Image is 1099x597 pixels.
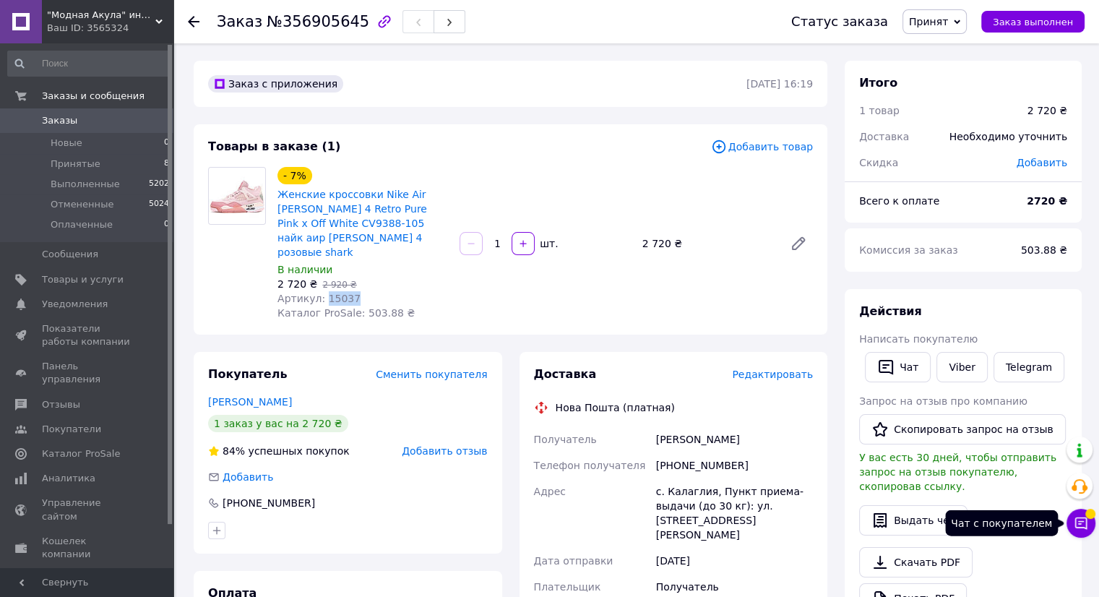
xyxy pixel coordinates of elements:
[859,505,967,536] button: Выдать чек
[164,158,169,171] span: 8
[51,218,113,231] span: Оплаченные
[267,13,369,30] span: №356905645
[42,322,134,348] span: Показатели работы компании
[993,17,1073,27] span: Заказ выполнен
[534,581,601,593] span: Плательщик
[746,78,813,90] time: [DATE] 16:19
[859,452,1056,492] span: У вас есть 30 дней, чтобы отправить запрос на отзыв покупателю, скопировав ссылку.
[7,51,171,77] input: Поиск
[51,178,120,191] span: Выполненные
[164,137,169,150] span: 0
[223,471,273,483] span: Добавить
[277,293,361,304] span: Артикул: 15037
[42,273,124,286] span: Товары и услуги
[322,280,356,290] span: 2 920 ₴
[164,218,169,231] span: 0
[42,423,101,436] span: Покупатели
[223,445,245,457] span: 84%
[42,114,77,127] span: Заказы
[909,16,948,27] span: Принят
[42,90,145,103] span: Заказы и сообщения
[859,244,958,256] span: Комиссия за заказ
[859,195,939,207] span: Всего к оплате
[221,496,316,510] div: [PHONE_NUMBER]
[208,415,348,432] div: 1 заказ у вас на 2 720 ₴
[552,400,678,415] div: Нова Пошта (платная)
[859,131,909,142] span: Доставка
[534,460,646,471] span: Телефон получателя
[42,398,80,411] span: Отзывы
[981,11,1085,33] button: Заказ выполнен
[47,22,173,35] div: Ваш ID: 3565324
[941,121,1076,153] div: Необходимо уточнить
[208,75,343,93] div: Заказ с приложения
[859,414,1066,444] button: Скопировать запрос на отзыв
[653,478,816,548] div: с. Калаглия, Пункт приема-выдачи (до 30 кг): ул. [STREET_ADDRESS][PERSON_NAME]
[42,248,98,261] span: Сообщения
[208,444,350,458] div: успешных покупок
[209,168,265,224] img: Женские кроссовки Nike Air Jordan 4 Retro Pure Pink x Off White CV9388-105 найк аир джордан 4 роз...
[859,395,1027,407] span: Запрос на отзыв про компанию
[42,497,134,523] span: Управление сайтом
[534,555,613,567] span: Дата отправки
[1066,509,1095,538] button: Чат с покупателем
[536,236,559,251] div: шт.
[859,76,897,90] span: Итого
[732,369,813,380] span: Редактировать
[859,157,898,168] span: Скидка
[534,367,597,381] span: Доставка
[376,369,487,380] span: Сменить покупателя
[42,472,95,485] span: Аналитика
[277,264,332,275] span: В наличии
[188,14,199,29] div: Вернуться назад
[277,307,415,319] span: Каталог ProSale: 503.88 ₴
[277,278,317,290] span: 2 720 ₴
[51,137,82,150] span: Новые
[865,352,931,382] button: Чат
[277,167,312,184] div: - 7%
[945,510,1058,536] div: Чат с покупателем
[402,445,487,457] span: Добавить отзыв
[653,452,816,478] div: [PHONE_NUMBER]
[149,198,169,211] span: 5024
[42,298,108,311] span: Уведомления
[51,198,113,211] span: Отмененные
[653,426,816,452] div: [PERSON_NAME]
[653,548,816,574] div: [DATE]
[994,352,1064,382] a: Telegram
[277,189,427,258] a: Женские кроссовки Nike Air [PERSON_NAME] 4 Retro Pure Pink x Off White CV9388-105 найк аир [PERSO...
[859,333,978,345] span: Написать покупателю
[534,434,597,445] span: Получатель
[1021,244,1067,256] span: 503.88 ₴
[42,535,134,561] span: Кошелек компании
[208,367,287,381] span: Покупатель
[637,233,778,254] div: 2 720 ₴
[208,139,340,153] span: Товары в заказе (1)
[51,158,100,171] span: Принятые
[149,178,169,191] span: 5202
[47,9,155,22] span: "Модная Акула" интернет магазин одежды и обуви
[859,304,922,318] span: Действия
[1017,157,1067,168] span: Добавить
[217,13,262,30] span: Заказ
[859,547,973,577] a: Скачать PDF
[1027,195,1067,207] b: 2720 ₴
[711,139,813,155] span: Добавить товар
[791,14,888,29] div: Статус заказа
[859,105,900,116] span: 1 товар
[936,352,987,382] a: Viber
[784,229,813,258] a: Редактировать
[208,396,292,408] a: [PERSON_NAME]
[42,447,120,460] span: Каталог ProSale
[42,360,134,386] span: Панель управления
[534,486,566,497] span: Адрес
[1027,103,1067,118] div: 2 720 ₴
